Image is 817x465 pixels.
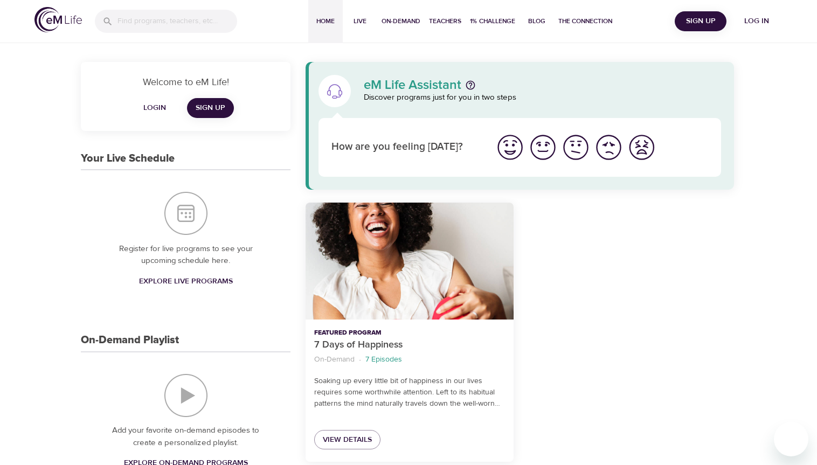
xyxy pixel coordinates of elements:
[81,152,175,165] h3: Your Live Schedule
[164,374,207,417] img: On-Demand Playlist
[187,98,234,118] a: Sign Up
[314,430,380,450] a: View Details
[314,354,355,365] p: On-Demand
[735,15,778,28] span: Log in
[731,11,783,31] button: Log in
[139,275,233,288] span: Explore Live Programs
[364,79,461,92] p: eM Life Assistant
[306,203,513,320] button: 7 Days of Happiness
[675,11,726,31] button: Sign Up
[102,425,269,449] p: Add your favorite on-demand episodes to create a personalized playlist.
[627,133,656,162] img: worst
[137,98,172,118] button: Login
[81,334,179,346] h3: On-Demand Playlist
[470,16,515,27] span: 1% Challenge
[314,376,504,410] p: Soaking up every little bit of happiness in our lives requires some worthwhile attention. Left to...
[495,133,525,162] img: great
[313,16,338,27] span: Home
[365,354,402,365] p: 7 Episodes
[561,133,591,162] img: ok
[196,101,225,115] span: Sign Up
[142,101,168,115] span: Login
[347,16,373,27] span: Live
[592,131,625,164] button: I'm feeling bad
[359,352,361,367] li: ·
[94,75,278,89] p: Welcome to eM Life!
[314,328,504,338] p: Featured Program
[364,92,721,104] p: Discover programs just for you in two steps
[326,82,343,100] img: eM Life Assistant
[135,272,237,292] a: Explore Live Programs
[528,133,558,162] img: good
[625,131,658,164] button: I'm feeling worst
[527,131,559,164] button: I'm feeling good
[314,338,504,352] p: 7 Days of Happiness
[323,433,372,447] span: View Details
[331,140,481,155] p: How are you feeling [DATE]?
[429,16,461,27] span: Teachers
[679,15,722,28] span: Sign Up
[34,7,82,32] img: logo
[382,16,420,27] span: On-Demand
[494,131,527,164] button: I'm feeling great
[314,352,504,367] nav: breadcrumb
[117,10,237,33] input: Find programs, teachers, etc...
[164,192,207,235] img: Your Live Schedule
[102,243,269,267] p: Register for live programs to see your upcoming schedule here.
[774,422,808,456] iframe: Button to launch messaging window
[559,131,592,164] button: I'm feeling ok
[594,133,624,162] img: bad
[524,16,550,27] span: Blog
[558,16,612,27] span: The Connection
